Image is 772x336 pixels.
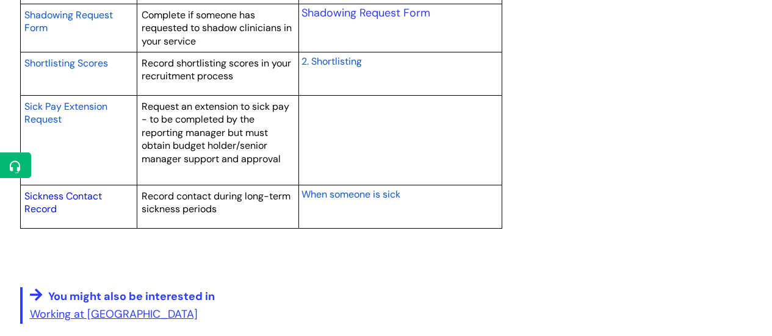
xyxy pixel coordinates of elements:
a: Shadowing Request Form [24,7,113,35]
a: 2. Shortlisting [301,54,362,68]
a: Sickness Contact Record [24,190,102,216]
span: Record contact during long-term sickness periods [142,190,290,216]
span: Shortlisting Scores [24,57,108,70]
span: Complete if someone has requested to shadow clinicians in your service [142,9,292,48]
a: Shadowing Request Form [301,5,430,20]
a: Sick Pay Extension Request [24,99,107,127]
span: Record shortlisting scores in your recruitment process [142,57,291,83]
a: When someone is sick [301,187,400,201]
span: 2. Shortlisting [301,55,362,68]
a: Working at [GEOGRAPHIC_DATA] [30,307,198,321]
span: Sick Pay Extension Request [24,100,107,126]
span: Shadowing Request Form [24,9,113,35]
a: Shortlisting Scores [24,55,108,70]
span: Request an extension to sick pay - to be completed by the reporting manager but must obtain budge... [142,100,289,165]
span: You might also be interested in [48,289,215,304]
span: When someone is sick [301,188,400,201]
